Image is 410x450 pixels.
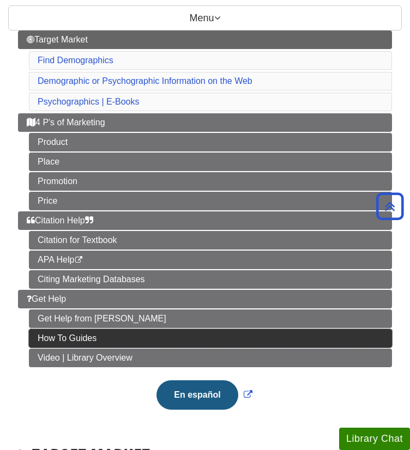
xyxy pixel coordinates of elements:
i: This link opens in a new window [74,257,83,264]
a: Citation Help [18,211,392,230]
button: Library Chat [339,428,410,450]
button: En español [156,380,238,410]
a: Citation for Textbook [29,231,392,250]
p: Menu [8,5,402,31]
a: Place [29,153,392,171]
a: APA Help [29,251,392,269]
a: How To Guides [29,329,392,348]
a: Get Help [18,290,392,308]
a: Psychographics | E-Books [38,97,139,106]
a: Find Demographics [38,56,113,65]
a: Get Help from [PERSON_NAME] [29,309,392,328]
a: Back to Top [372,199,407,214]
span: Target Market [27,35,88,44]
a: Price [29,192,392,210]
span: Get Help [27,294,66,303]
a: 4 P's of Marketing [18,113,392,132]
a: Citing Marketing Databases [29,270,392,289]
a: Demographic or Psychographic Information on the Web [38,76,252,86]
span: 4 P's of Marketing [27,118,105,127]
a: Product [29,133,392,151]
div: Guide Page Menu [8,31,402,428]
a: Promotion [29,172,392,191]
span: Citation Help [27,216,93,225]
a: Target Market [18,31,392,49]
a: Link opens in new window [154,390,255,399]
a: Video | Library Overview [29,349,392,367]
